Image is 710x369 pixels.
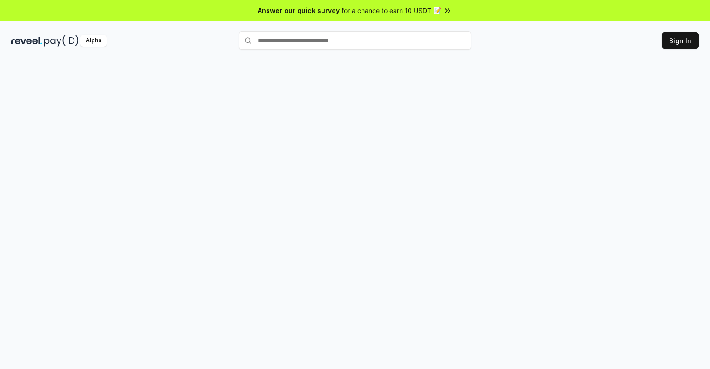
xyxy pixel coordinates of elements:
[80,35,107,47] div: Alpha
[44,35,79,47] img: pay_id
[342,6,441,15] span: for a chance to earn 10 USDT 📝
[11,35,42,47] img: reveel_dark
[662,32,699,49] button: Sign In
[258,6,340,15] span: Answer our quick survey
